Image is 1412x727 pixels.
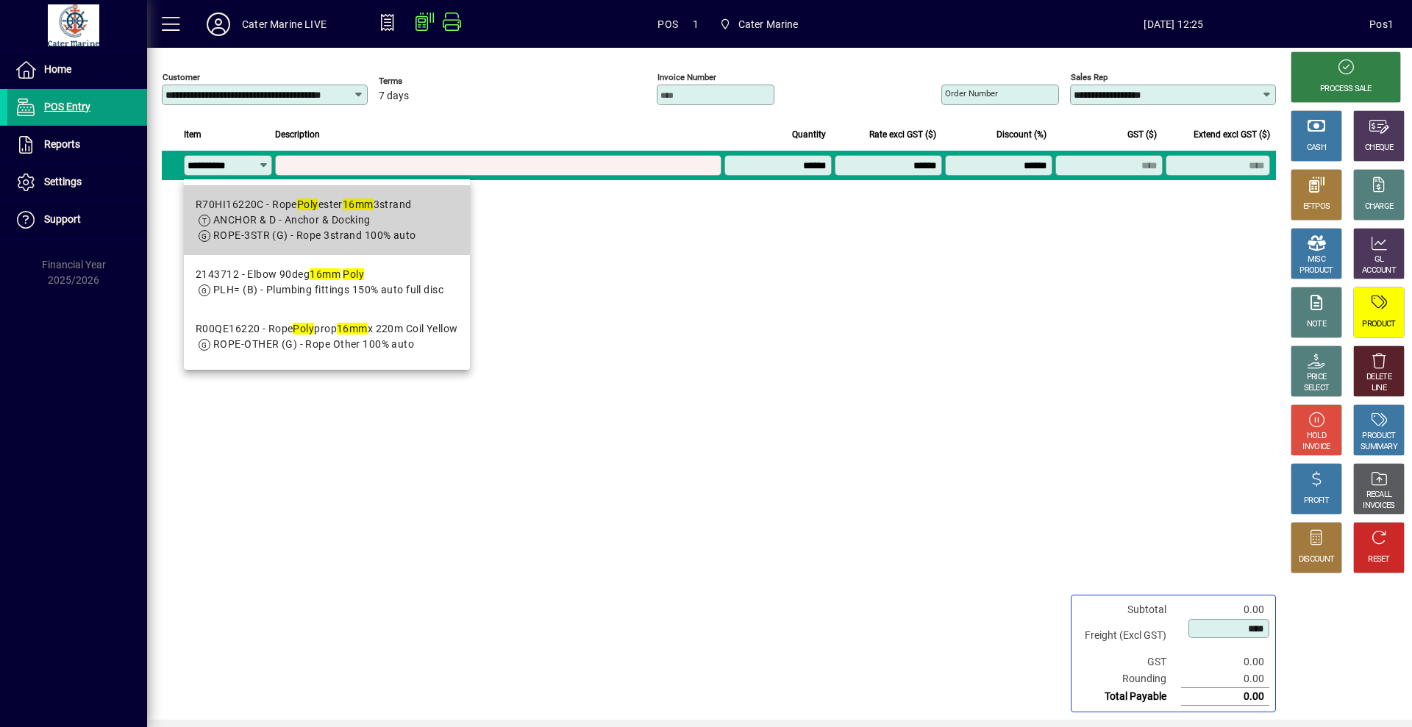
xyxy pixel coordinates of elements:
span: Quantity [792,126,826,143]
span: Description [275,126,320,143]
span: POS [657,12,678,36]
mat-label: Invoice number [657,72,716,82]
div: NOTE [1307,319,1326,330]
div: CHEQUE [1365,143,1393,154]
div: MISC [1308,254,1325,265]
span: ROPE-OTHER (G) - Rope Other 100% auto [213,338,414,350]
span: Support [44,213,81,225]
div: Cater Marine LIVE [242,12,327,36]
div: R70HI16220C - Rope ester 3strand [196,197,416,212]
div: PRODUCT [1362,431,1395,442]
span: Item [184,126,202,143]
span: ANCHOR & D - Anchor & Docking [213,214,371,226]
div: EFTPOS [1303,201,1330,212]
div: CASH [1307,143,1326,154]
div: LINE [1372,383,1386,394]
div: CHARGE [1365,201,1394,212]
mat-option: R70HI16220C - Rope Polyester 16mm 3strand [184,185,470,255]
span: Reports [44,138,80,150]
em: Poly [293,323,314,334]
mat-option: R00QE16220 - Rope Polyprop 16mm x 220m Coil Yellow [184,309,470,364]
td: Rounding [1077,670,1181,688]
td: 0.00 [1181,601,1269,618]
span: GST ($) [1127,126,1157,143]
span: POS Entry [44,101,90,112]
td: Total Payable [1077,688,1181,706]
div: 2143712 - Elbow 90deg [196,267,443,282]
div: SELECT [1304,383,1330,394]
em: Poly [297,198,318,210]
span: 1 [693,12,699,36]
span: Cater Marine [713,11,805,37]
a: Support [7,201,147,238]
span: Discount (%) [996,126,1046,143]
td: Freight (Excl GST) [1077,618,1181,653]
div: Pos1 [1369,12,1394,36]
div: INVOICES [1363,501,1394,512]
td: 0.00 [1181,670,1269,688]
td: 0.00 [1181,653,1269,670]
span: Terms [379,76,467,86]
em: 16mm [310,268,340,280]
div: RECALL [1366,490,1392,501]
div: PRICE [1307,372,1327,383]
td: GST [1077,653,1181,670]
em: 16mm [343,198,374,210]
mat-label: Sales rep [1071,72,1108,82]
mat-option: 2143712 - Elbow 90deg 16mm Poly [184,255,470,309]
div: RESET [1368,554,1390,565]
div: HOLD [1307,431,1326,442]
span: Cater Marine [738,12,799,36]
span: Home [44,63,71,75]
td: Subtotal [1077,601,1181,618]
div: SUMMARY [1361,442,1397,453]
span: [DATE] 12:25 [978,12,1370,36]
span: Settings [44,176,82,187]
div: PRODUCT [1362,319,1395,330]
span: PLH= (B) - Plumbing fittings 150% auto full disc [213,284,443,296]
div: PROFIT [1304,495,1329,506]
mat-label: Customer [163,72,200,82]
div: GL [1374,254,1384,265]
span: ROPE-3STR (G) - Rope 3strand 100% auto [213,229,416,241]
span: Extend excl GST ($) [1194,126,1270,143]
div: R00QE16220 - Rope prop x 220m Coil Yellow [196,321,458,337]
em: 16mm [337,323,368,334]
div: DISCOUNT [1299,554,1334,565]
span: 7 days [379,90,409,102]
mat-label: Order number [945,88,998,99]
a: Home [7,51,147,88]
em: Poly [343,268,364,280]
a: Reports [7,126,147,163]
div: PROCESS SALE [1320,84,1372,95]
span: Rate excl GST ($) [869,126,936,143]
div: DELETE [1366,372,1391,383]
div: PRODUCT [1299,265,1333,276]
a: Settings [7,164,147,201]
button: Profile [195,11,242,37]
div: ACCOUNT [1362,265,1396,276]
div: INVOICE [1302,442,1330,453]
td: 0.00 [1181,688,1269,706]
